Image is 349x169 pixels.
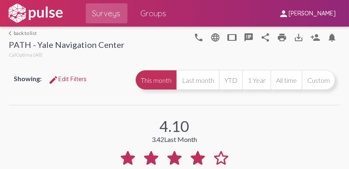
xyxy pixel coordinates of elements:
mat-icon: Bell [327,32,337,42]
a: print [274,29,290,45]
button: tablet [224,29,240,45]
button: All time [271,70,302,90]
button: speaker_notes [240,29,257,45]
button: language [190,29,207,45]
button: Edit FiltersEdit Filters [42,72,93,87]
mat-icon: Share [260,32,270,42]
button: Share [257,29,274,45]
button: language [207,29,224,45]
span: Last Month [165,135,197,143]
mat-icon: language [210,32,220,42]
button: Download [290,29,307,45]
button: YTD [219,70,242,90]
mat-icon: person [279,9,289,19]
a: Surveys [86,3,127,23]
span: Edit Filters [48,75,87,83]
mat-icon: language [194,32,204,42]
mat-icon: Person [310,32,320,42]
button: Person [307,29,324,45]
button: Last month [177,70,219,90]
img: white-logo.svg [7,3,64,24]
mat-icon: Download [294,32,304,42]
a: back to list [9,30,125,36]
button: [PERSON_NAME] [272,5,342,21]
div: 3.42 [152,135,197,143]
mat-icon: arrow_back_ios [9,31,14,36]
span: Groups [141,6,167,21]
mat-icon: tablet [227,32,237,42]
mat-icon: Edit Filters [48,75,58,85]
a: Groups [134,3,173,23]
button: Custom [302,70,335,90]
mat-icon: speaker_notes [244,32,254,42]
span: [PERSON_NAME] [289,10,336,17]
button: This month [135,70,177,90]
div: PATH - Yale Navigation Center [9,40,125,52]
mat-icon: print [277,32,287,42]
button: Bell [324,29,340,45]
span: CalOptima (All) [9,52,42,58]
div: 4.10 [160,117,189,135]
span: Showing: [14,75,42,82]
button: 1 Year [242,70,271,90]
span: Surveys [92,6,121,21]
